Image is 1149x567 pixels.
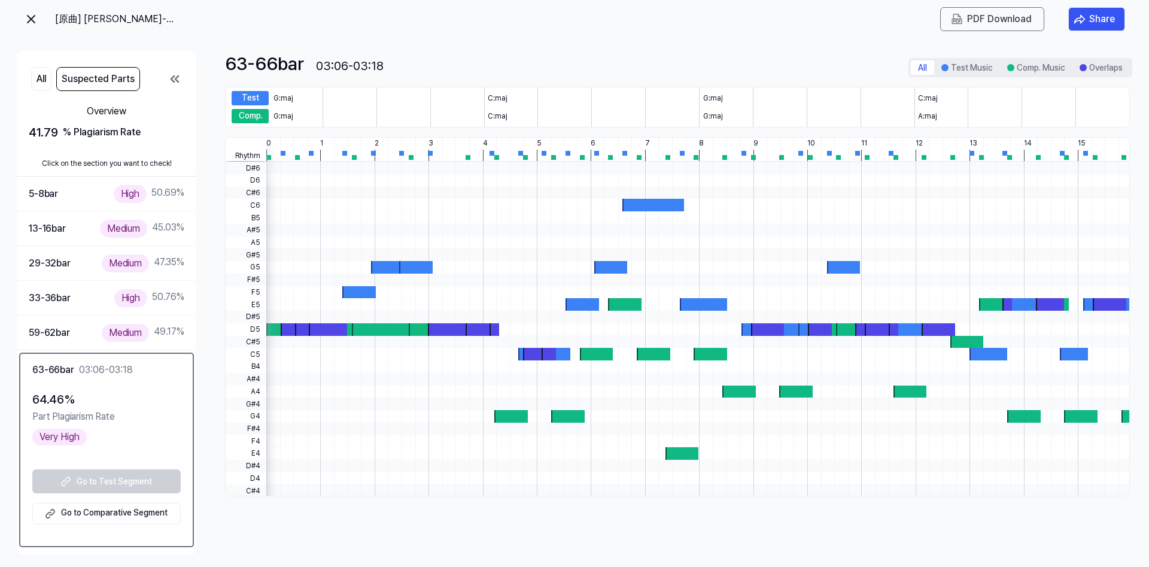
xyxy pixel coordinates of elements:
span: A4 [226,385,266,398]
button: All [911,60,934,75]
span: D4 [226,472,266,485]
div: 47.35 % [102,254,184,272]
div: 33-36 bar [29,290,71,306]
span: B5 [226,211,266,224]
div: Medium [102,324,149,341]
div: 9 [753,138,758,150]
button: Comp. Music [1000,60,1072,75]
div: C:maj [918,93,938,104]
div: 10 [807,138,815,150]
div: 03:06-03:18 [316,57,384,75]
div: 29-32 bar [29,256,71,271]
img: exit [24,12,38,26]
span: G#5 [226,248,266,261]
div: G:maj [273,111,293,122]
div: C:maj [488,111,507,122]
span: C#6 [226,187,266,199]
div: C:maj [488,93,507,104]
div: 2 [375,138,379,150]
div: Share [1089,11,1115,27]
span: B4 [226,360,266,373]
span: F4 [226,435,266,447]
button: PDF Download [949,12,1034,26]
div: 8 [699,138,704,150]
span: G4 [226,410,266,423]
span: D#6 [226,162,266,174]
span: F5 [226,286,266,299]
button: Suspected Parts [56,67,140,91]
div: 14 [1024,138,1032,150]
span: C#4 [226,484,266,497]
span: F#5 [226,274,266,286]
span: C5 [226,348,266,360]
button: Share [1068,7,1125,31]
div: Comp. Music [232,109,269,123]
div: High [114,289,147,307]
div: 49.17 % [102,324,184,341]
span: D#4 [226,460,266,472]
span: C6 [226,199,266,211]
div: 4 [483,138,488,150]
div: Very High [32,429,87,445]
div: 50.69 % [114,185,184,202]
img: PDF Download [952,14,962,25]
div: Medium [100,220,147,237]
div: Click on the section you want to check! [17,151,196,177]
div: 03:06-03:18 [79,363,133,377]
button: Overlaps [1072,60,1130,75]
div: Overview [29,104,184,119]
div: 15 [1078,138,1086,150]
div: 50.76 % [114,289,184,307]
div: High [114,185,147,202]
div: G:maj [703,111,723,122]
span: D5 [226,323,266,336]
div: 63-66 bar [225,50,304,77]
div: 11 [861,138,867,150]
div: 63-66 bar [32,362,74,378]
div: 3 [428,138,433,150]
button: All [31,67,51,91]
div: 6 [591,138,595,150]
button: Overview41.79 % Plagiarism Rate [17,96,196,151]
span: G#4 [226,398,266,410]
div: 64.46 % [32,390,181,409]
div: A:maj [918,111,937,122]
span: C#5 [226,336,266,348]
a: Go to Comparative Segment [32,503,181,524]
span: D#5 [226,311,266,323]
span: A5 [226,236,266,249]
div: G:maj [273,93,293,104]
div: Part Plagiarism Rate [32,409,181,425]
span: E4 [226,447,266,460]
span: A#4 [226,373,266,386]
span: G5 [226,261,266,274]
div: 13-16 bar [29,221,66,236]
div: 7 [645,138,650,150]
span: A#5 [226,224,266,236]
div: Test Music [232,91,269,105]
div: [原曲] [PERSON_NAME]-名前を呼んでみてください [55,12,175,26]
button: Test Music [934,60,1000,75]
div: Medium [102,254,149,272]
div: 0 [266,138,271,150]
span: E5 [226,298,266,311]
div: 5 [537,138,542,150]
img: external link [43,507,57,521]
div: 5-8 bar [29,186,58,202]
div: 13 [969,138,977,150]
span: D6 [226,174,266,187]
div: 1 [320,138,323,150]
div: % Plagiarism Rate [63,125,141,140]
div: 12 [916,138,923,150]
span: F#4 [226,423,266,435]
div: G:maj [703,93,723,104]
div: 41.79 [29,123,184,141]
img: share [1074,13,1086,25]
span: Rhythm [226,150,266,161]
div: 59-62 bar [29,325,70,341]
div: 45.03 % [100,220,184,237]
div: PDF Download [967,11,1032,27]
